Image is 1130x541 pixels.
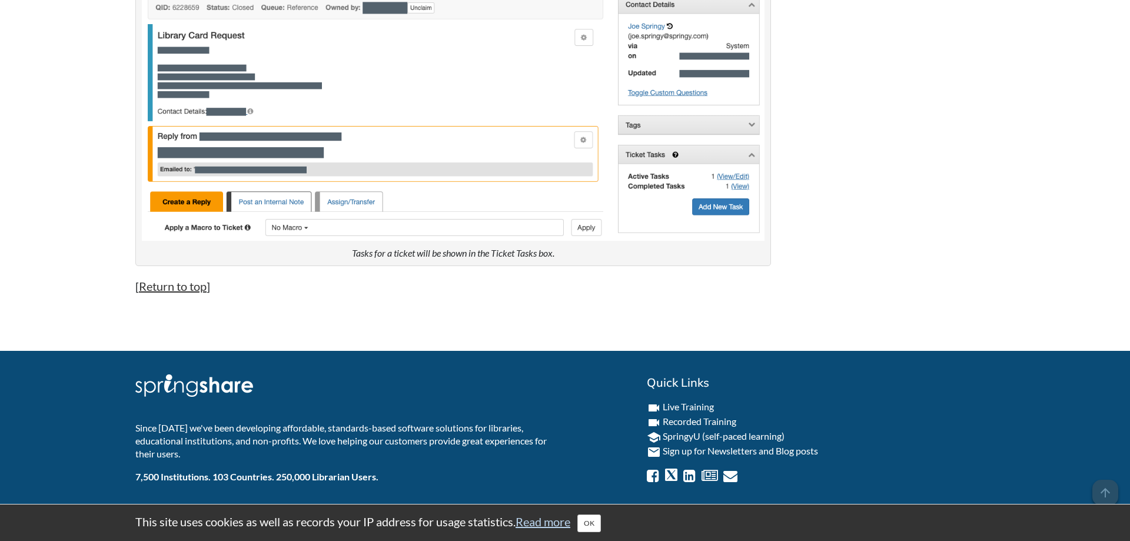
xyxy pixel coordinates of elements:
a: SpringyU (self-paced learning) [663,430,785,442]
a: Live Training [663,401,714,412]
a: arrow_upward [1092,481,1118,495]
a: Recorded Training [663,416,736,427]
b: 7,500 Institutions. 103 Countries. 250,000 Librarian Users. [135,471,378,482]
img: Springshare [135,374,253,397]
div: This site uses cookies as well as records your IP address for usage statistics. [124,513,1006,532]
i: videocam [647,401,661,415]
i: school [647,430,661,444]
a: Sign up for Newsletters and Blog posts [663,445,818,456]
button: Close [577,515,601,532]
i: email [647,445,661,459]
a: Read more [516,515,570,529]
span: arrow_upward [1092,480,1118,506]
p: Since [DATE] we've been developing affordable, standards-based software solutions for libraries, ... [135,421,556,461]
h2: Quick Links [647,374,995,391]
p: [ ] [135,278,771,294]
figcaption: Tasks for a ticket will be shown in the Ticket Tasks box. [352,247,554,260]
a: Return to top [139,279,207,293]
i: videocam [647,416,661,430]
